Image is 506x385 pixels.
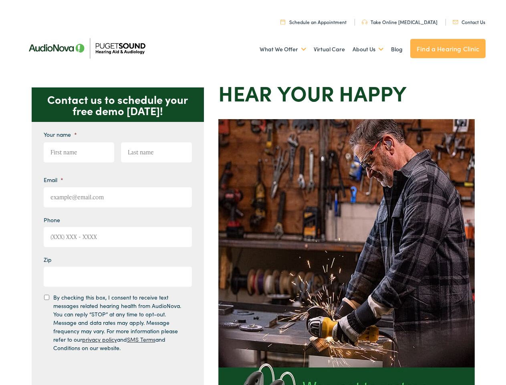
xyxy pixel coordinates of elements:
input: First name [44,142,115,162]
a: About Us [353,34,383,64]
strong: your Happy [277,78,407,107]
img: utility icon [280,19,285,24]
a: What We Offer [260,34,306,64]
input: (XXX) XXX - XXXX [44,227,192,247]
a: Find a Hearing Clinic [410,39,486,58]
input: example@email.com [44,187,192,207]
a: privacy policy [82,335,117,343]
a: Take Online [MEDICAL_DATA] [362,18,437,25]
a: Blog [391,34,403,64]
a: Schedule an Appointment [280,18,347,25]
label: Email [44,176,63,183]
input: Last name [121,142,192,162]
label: Phone [44,216,60,223]
img: utility icon [362,20,367,24]
label: Your name [44,131,77,138]
a: Contact Us [453,18,485,25]
img: utility icon [453,20,458,24]
p: Contact us to schedule your free demo [DATE]! [32,87,204,122]
a: SMS Terms [127,335,155,343]
strong: Hear [218,78,272,107]
a: Virtual Care [314,34,345,64]
label: Zip [44,256,52,263]
label: By checking this box, I consent to receive text messages related hearing health from AudioNova. Y... [53,293,185,352]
